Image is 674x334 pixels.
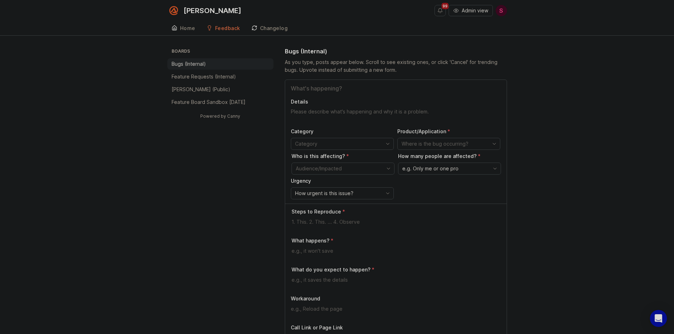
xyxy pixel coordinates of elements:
svg: toggle icon [489,166,501,171]
p: Details [291,98,501,105]
p: Product/Application [397,128,500,135]
span: 99 [442,3,449,9]
p: Urgency [291,177,394,184]
button: Admin view [449,5,493,16]
div: Home [180,26,195,31]
h1: Bugs (Internal) [285,47,327,55]
input: Title [291,84,501,93]
p: Workaround [291,295,501,302]
span: How urgent is this issue? [295,189,353,197]
div: [PERSON_NAME] [184,7,241,14]
div: Open Intercom Messenger [650,310,667,327]
button: S [496,5,507,16]
input: Audience/Impacted [296,165,382,172]
p: Who is this affecting? [292,153,394,160]
p: Feature Board Sandbox [DATE] [172,99,246,106]
div: Feedback [215,26,240,31]
a: [PERSON_NAME] (Public) [167,84,273,95]
input: Category [295,140,381,148]
p: Call Link or Page Link [291,324,501,331]
a: Feature Requests (Internal) [167,71,273,82]
span: Admin view [462,7,488,14]
textarea: Details [291,108,501,122]
a: Powered by Canny [199,112,241,120]
p: Feature Requests (Internal) [172,73,236,80]
p: How many people are affected? [398,153,501,160]
div: toggle menu [397,138,500,150]
a: Feedback [202,21,244,36]
svg: toggle icon [382,141,393,147]
div: toggle menu [292,163,394,175]
div: toggle menu [291,138,394,150]
h3: Boards [170,47,273,57]
img: Smith.ai logo [167,4,180,17]
span: S [499,6,503,15]
p: What do you expect to happen? [292,266,370,273]
div: toggle menu [398,163,501,175]
div: toggle menu [291,187,394,199]
span: e.g. Only me or one pro [402,165,459,172]
svg: toggle icon [489,141,500,147]
p: Category [291,128,394,135]
p: Bugs (Internal) [172,60,206,68]
div: Changelog [260,26,288,31]
a: Home [167,21,200,36]
a: Changelog [247,21,292,36]
input: Where is the bug occurring? [402,140,488,148]
svg: toggle icon [382,191,393,196]
svg: toggle icon [383,166,394,171]
p: What happens? [292,237,329,244]
p: [PERSON_NAME] (Public) [172,86,230,93]
div: As you type, posts appear below. Scroll to see existing ones, or click 'Cancel' for trending bugs... [285,58,507,74]
p: Steps to Reproduce [292,208,341,215]
a: Feature Board Sandbox [DATE] [167,96,273,108]
a: Bugs (Internal) [167,58,273,70]
button: Notifications [434,5,446,16]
